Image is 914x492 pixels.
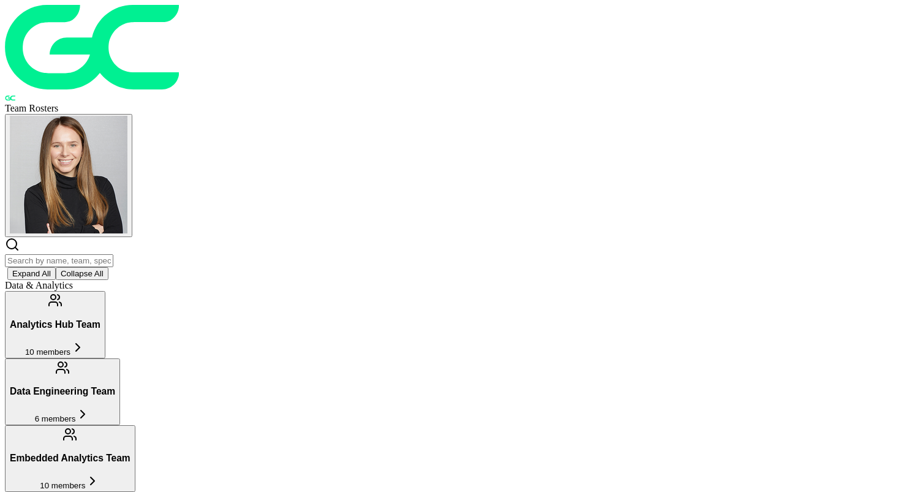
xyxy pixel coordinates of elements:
[5,425,135,492] button: Embedded Analytics Team10 members
[10,453,130,464] h3: Embedded Analytics Team
[10,386,115,397] h3: Data Engineering Team
[10,319,100,330] h3: Analytics Hub Team
[5,358,120,425] button: Data Engineering Team6 members
[56,267,108,280] button: Collapse All
[7,267,56,280] button: Expand All
[5,254,113,267] input: Search by name, team, specialty, or title...
[5,103,58,113] span: Team Rosters
[35,414,76,423] span: 6 members
[5,291,105,358] button: Analytics Hub Team10 members
[5,280,73,290] span: Data & Analytics
[25,347,70,357] span: 10 members
[40,481,85,490] span: 10 members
